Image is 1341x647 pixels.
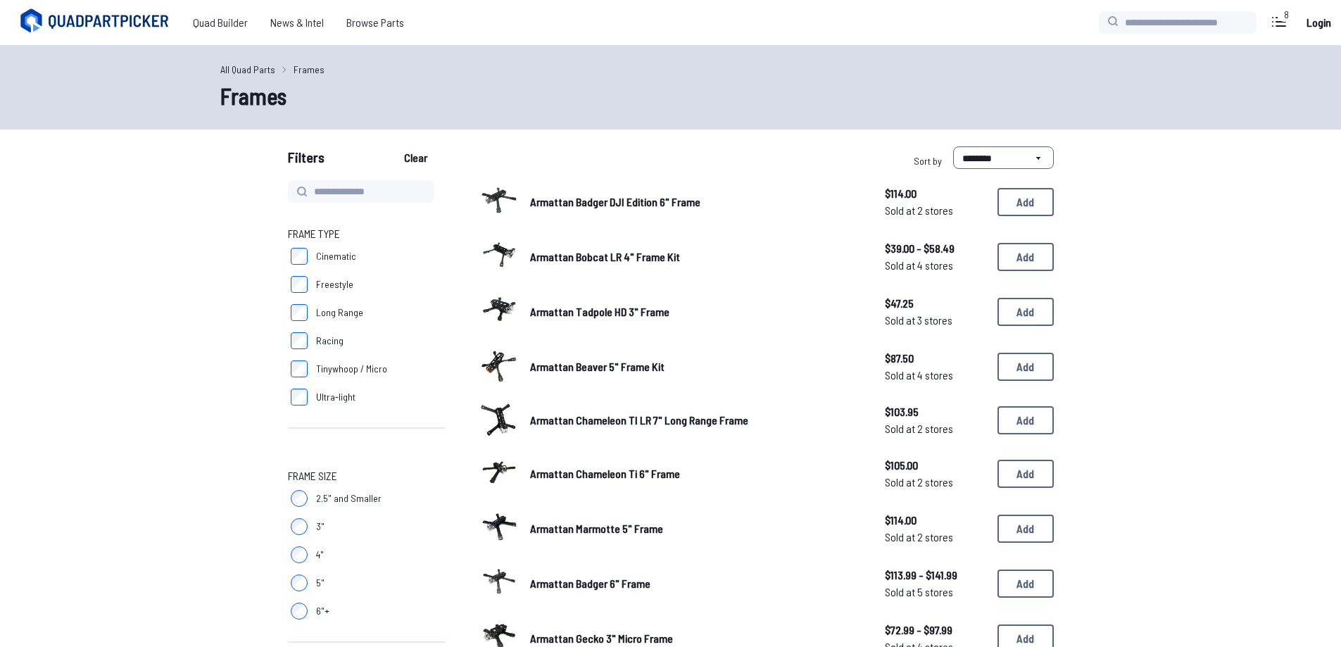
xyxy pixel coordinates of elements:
[530,465,862,482] a: Armattan Chameleon Ti 6" Frame
[530,575,862,592] a: Armattan Badger 6" Frame
[316,491,382,505] span: 2.5" and Smaller
[291,389,308,406] input: Ultra-light
[885,474,986,491] span: Sold at 2 stores
[291,304,308,321] input: Long Range
[885,350,986,367] span: $87.50
[530,413,748,427] span: Armattan Chameleon TI LR 7" Long Range Frame
[479,507,519,551] a: image
[997,188,1054,216] button: Add
[997,515,1054,543] button: Add
[885,420,986,437] span: Sold at 2 stores
[885,185,986,202] span: $114.00
[316,576,325,590] span: 5"
[316,334,344,348] span: Racing
[291,360,308,377] input: Tinywhoop / Micro
[479,180,519,224] a: image
[530,632,673,645] span: Armattan Gecko 3" Micro Frame
[316,520,325,534] span: 3"
[885,622,986,639] span: $72.99 - $97.99
[530,249,862,265] a: Armattan Bobcat LR 4" Frame Kit
[479,235,519,275] img: image
[530,303,862,320] a: Armattan Tadpole HD 3" Frame
[997,353,1054,381] button: Add
[479,562,519,605] a: image
[885,202,986,219] span: Sold at 2 stores
[316,604,329,618] span: 6"+
[530,194,862,211] a: Armattan Badger DJI Edition 6" Frame
[316,548,324,562] span: 4"
[220,62,275,77] a: All Quad Parts
[291,248,308,265] input: Cinematic
[953,146,1054,169] select: Sort by
[288,225,340,242] span: Frame Type
[316,306,363,320] span: Long Range
[530,520,862,537] a: Armattan Marmotte 5" Frame
[291,518,308,535] input: 3"
[335,8,415,37] a: Browse Parts
[316,362,387,376] span: Tinywhoop / Micro
[479,562,519,601] img: image
[479,290,519,329] img: image
[479,452,519,491] img: image
[291,574,308,591] input: 5"
[530,412,862,429] a: Armattan Chameleon TI LR 7" Long Range Frame
[291,546,308,563] input: 4"
[530,522,663,535] span: Armattan Marmotte 5" Frame
[530,467,680,480] span: Armattan Chameleon Ti 6" Frame
[479,290,519,334] a: image
[885,295,986,312] span: $47.25
[479,400,519,441] a: image
[885,584,986,601] span: Sold at 5 stores
[479,345,519,389] a: image
[288,467,337,484] span: Frame Size
[885,403,986,420] span: $103.95
[530,358,862,375] a: Armattan Beaver 5" Frame Kit
[530,250,680,263] span: Armattan Bobcat LR 4" Frame Kit
[479,180,519,220] img: image
[220,79,1121,113] h1: Frames
[259,8,335,37] a: News & Intel
[479,403,519,436] img: image
[997,298,1054,326] button: Add
[885,240,986,257] span: $39.00 - $58.49
[885,257,986,274] span: Sold at 4 stores
[885,529,986,546] span: Sold at 2 stores
[291,332,308,349] input: Racing
[530,360,665,373] span: Armattan Beaver 5" Frame Kit
[392,146,439,169] button: Clear
[288,146,325,175] span: Filters
[479,452,519,496] a: image
[1277,8,1296,22] div: 8
[530,577,650,590] span: Armattan Badger 6" Frame
[316,277,353,291] span: Freestyle
[914,155,942,167] span: Sort by
[182,8,259,37] a: Quad Builder
[479,507,519,546] img: image
[997,570,1054,598] button: Add
[294,62,325,77] a: Frames
[530,195,700,208] span: Armattan Badger DJI Edition 6" Frame
[885,457,986,474] span: $105.00
[530,305,669,318] span: Armattan Tadpole HD 3" Frame
[530,630,862,647] a: Armattan Gecko 3" Micro Frame
[997,460,1054,488] button: Add
[291,276,308,293] input: Freestyle
[997,243,1054,271] button: Add
[291,490,308,507] input: 2.5" and Smaller
[885,512,986,529] span: $114.00
[997,406,1054,434] button: Add
[316,390,355,404] span: Ultra-light
[885,567,986,584] span: $113.99 - $141.99
[479,345,519,384] img: image
[479,235,519,279] a: image
[1302,8,1335,37] a: Login
[316,249,356,263] span: Cinematic
[291,603,308,620] input: 6"+
[885,312,986,329] span: Sold at 3 stores
[885,367,986,384] span: Sold at 4 stores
